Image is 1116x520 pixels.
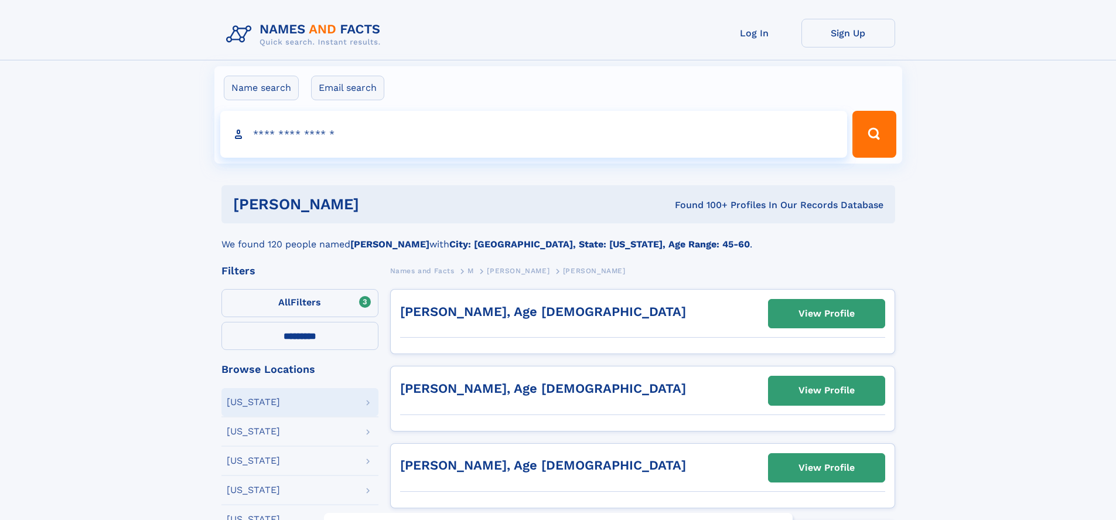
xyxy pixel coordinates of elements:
[221,19,390,50] img: Logo Names and Facts
[769,300,885,328] a: View Profile
[390,263,455,278] a: Names and Facts
[350,239,429,250] b: [PERSON_NAME]
[487,263,550,278] a: [PERSON_NAME]
[467,263,474,278] a: M
[233,197,517,212] h1: [PERSON_NAME]
[278,297,291,308] span: All
[467,267,474,275] span: M
[769,454,885,482] a: View Profile
[487,267,550,275] span: [PERSON_NAME]
[221,364,378,375] div: Browse Locations
[221,289,378,317] label: Filters
[400,381,686,396] a: [PERSON_NAME], Age [DEMOGRAPHIC_DATA]
[801,19,895,47] a: Sign Up
[227,427,280,436] div: [US_STATE]
[769,376,885,405] a: View Profile
[798,454,855,481] div: View Profile
[227,456,280,465] div: [US_STATE]
[311,76,384,100] label: Email search
[563,267,626,275] span: [PERSON_NAME]
[224,76,299,100] label: Name search
[227,397,280,407] div: [US_STATE]
[400,304,686,319] a: [PERSON_NAME], Age [DEMOGRAPHIC_DATA]
[517,199,883,212] div: Found 100+ Profiles In Our Records Database
[798,377,855,404] div: View Profile
[221,266,378,276] div: Filters
[708,19,801,47] a: Log In
[227,485,280,495] div: [US_STATE]
[220,111,848,158] input: search input
[221,223,895,251] div: We found 120 people named with .
[400,458,686,473] a: [PERSON_NAME], Age [DEMOGRAPHIC_DATA]
[852,111,896,158] button: Search Button
[798,300,855,327] div: View Profile
[449,239,750,250] b: City: [GEOGRAPHIC_DATA], State: [US_STATE], Age Range: 45-60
